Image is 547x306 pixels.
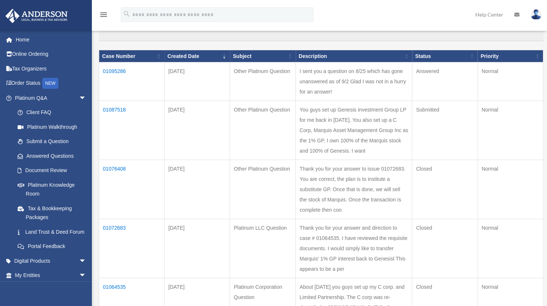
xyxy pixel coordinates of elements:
a: Platinum Q&Aarrow_drop_down [5,91,94,105]
a: Home [5,32,97,47]
td: Answered [412,62,478,101]
td: Other Platinum Question [230,101,296,160]
td: [DATE] [165,101,230,160]
th: Created Date: activate to sort column ascending [165,50,230,62]
a: Submit a Question [10,134,94,149]
i: menu [99,10,108,19]
td: Normal [478,219,543,278]
img: User Pic [530,9,541,20]
a: Digital Productsarrow_drop_down [5,254,97,268]
a: My Entitiesarrow_drop_down [5,268,97,283]
th: Status: activate to sort column ascending [412,50,478,62]
a: Document Review [10,163,94,178]
td: [DATE] [165,219,230,278]
td: 01095286 [99,62,165,101]
td: You guys set up Genesis Investment Group LP for me back in [DATE]. You also set up a C Corp, Marq... [296,101,412,160]
span: arrow_drop_down [79,254,94,269]
td: Closed [412,219,478,278]
td: Closed [412,160,478,219]
td: Other Platinum Question [230,62,296,101]
input: Search: [99,27,543,41]
a: Client FAQ [10,105,94,120]
a: Platinum Walkthrough [10,120,94,134]
td: Thank you for your answer to issue 01072683. You are correct, the plan is to institute a substitu... [296,160,412,219]
td: Submitted [412,101,478,160]
div: NEW [42,78,58,89]
a: Order StatusNEW [5,76,97,91]
a: Tax Organizers [5,61,97,76]
th: Description: activate to sort column ascending [296,50,412,62]
th: Case Number: activate to sort column ascending [99,50,165,62]
a: Land Trust & Deed Forum [10,225,94,239]
a: Answered Questions [10,149,90,163]
a: Tax & Bookkeeping Packages [10,201,94,225]
span: arrow_drop_down [79,91,94,106]
td: Normal [478,160,543,219]
th: Subject: activate to sort column ascending [230,50,296,62]
td: 01072683 [99,219,165,278]
td: Normal [478,101,543,160]
td: Other Platinum Question [230,160,296,219]
td: Platinum LLC Question [230,219,296,278]
td: Normal [478,62,543,101]
td: 01087518 [99,101,165,160]
td: [DATE] [165,62,230,101]
td: Thank you for your answer and direction to case # 01064535. I have reviewed the requisite documen... [296,219,412,278]
a: Portal Feedback [10,239,94,254]
img: Anderson Advisors Platinum Portal [3,9,70,23]
td: I sent you a question on 8/25 which has gone unanswered as of 9/2 Glad I was not in a hurry for a... [296,62,412,101]
th: Priority: activate to sort column ascending [478,50,543,62]
i: search [123,10,131,18]
td: [DATE] [165,160,230,219]
span: arrow_drop_down [79,268,94,283]
a: Online Ordering [5,47,97,62]
a: Platinum Knowledge Room [10,178,94,201]
a: menu [99,13,108,19]
td: 01076408 [99,160,165,219]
